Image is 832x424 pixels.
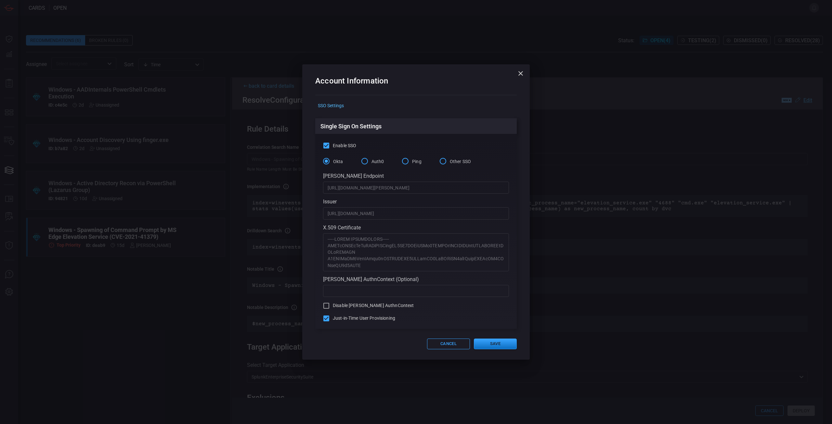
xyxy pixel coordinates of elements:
span: Other SSO [450,158,471,165]
div: X.509 Certificate [323,225,509,231]
span: Enable SSO [333,142,356,149]
span: Ping [412,158,422,165]
button: Cancel [427,339,470,349]
div: Issuer [323,199,509,205]
span: Disable [PERSON_NAME] AuthnContext [333,302,414,309]
div: [PERSON_NAME] AuthnContext (Optional) [323,276,509,282]
h3: Single Sign On Settings [320,123,382,130]
h2: Account Information [315,75,517,95]
button: Save [474,339,517,349]
span: Auth0 [371,158,384,165]
span: Just-in-Time User Provisioning [333,315,395,322]
span: Okta [333,158,343,165]
div: [PERSON_NAME] Endpoint [323,173,509,179]
textarea: -----LOREM IPSUMDOLORS----- AMETcONSEcTeTuRADiPISCingEL5SE7DOEiUSMo0TEMPOrINCIDIDUntUTLABOREEtDOL... [328,236,504,268]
